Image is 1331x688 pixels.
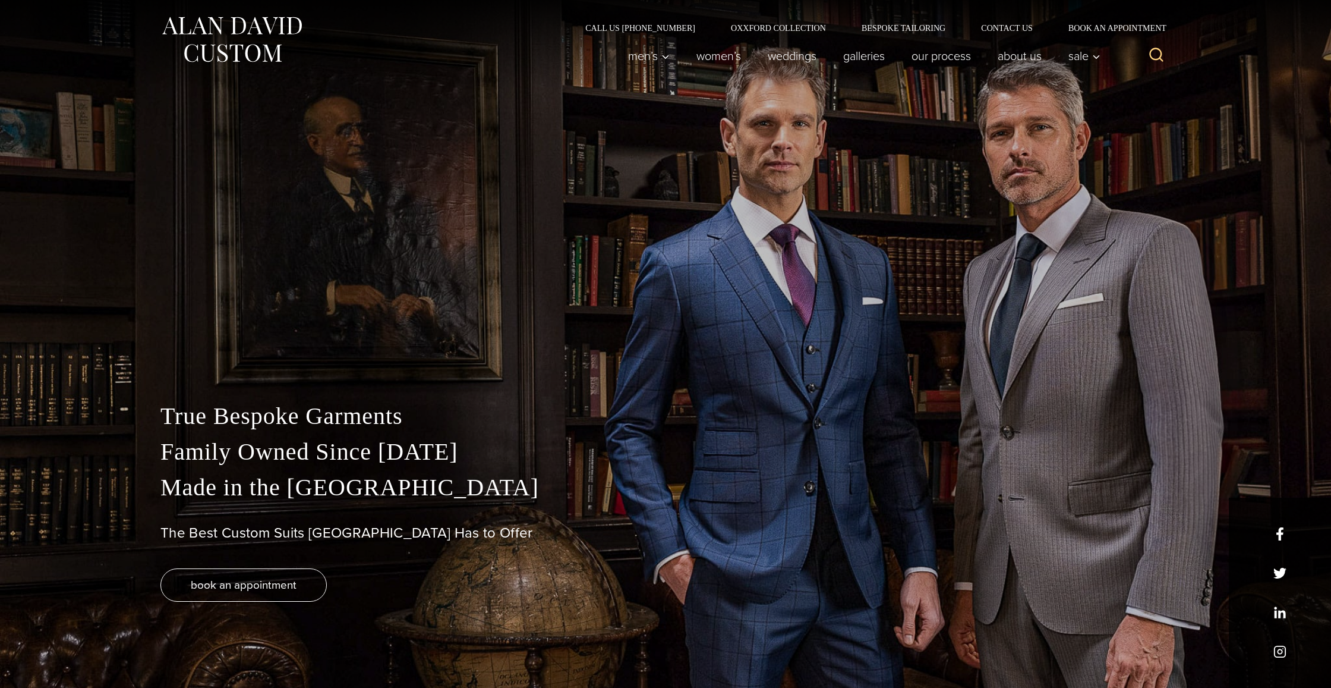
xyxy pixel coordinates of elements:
[1068,50,1100,62] span: Sale
[830,44,898,68] a: Galleries
[160,524,1171,542] h1: The Best Custom Suits [GEOGRAPHIC_DATA] Has to Offer
[160,13,303,66] img: Alan David Custom
[1273,645,1286,658] a: instagram
[683,44,755,68] a: Women’s
[1142,42,1171,70] button: View Search Form
[191,576,297,593] span: book an appointment
[1273,606,1286,619] a: linkedin
[628,50,670,62] span: Men’s
[567,24,713,32] a: Call Us [PHONE_NUMBER]
[755,44,830,68] a: weddings
[844,24,963,32] a: Bespoke Tailoring
[615,44,1107,68] nav: Primary Navigation
[1051,24,1171,32] a: Book an Appointment
[713,24,844,32] a: Oxxford Collection
[985,44,1055,68] a: About Us
[567,24,1171,32] nav: Secondary Navigation
[898,44,985,68] a: Our Process
[160,568,327,602] a: book an appointment
[160,398,1171,505] p: True Bespoke Garments Family Owned Since [DATE] Made in the [GEOGRAPHIC_DATA]
[963,24,1051,32] a: Contact Us
[1273,527,1286,541] a: facebook
[1273,567,1286,580] a: x/twitter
